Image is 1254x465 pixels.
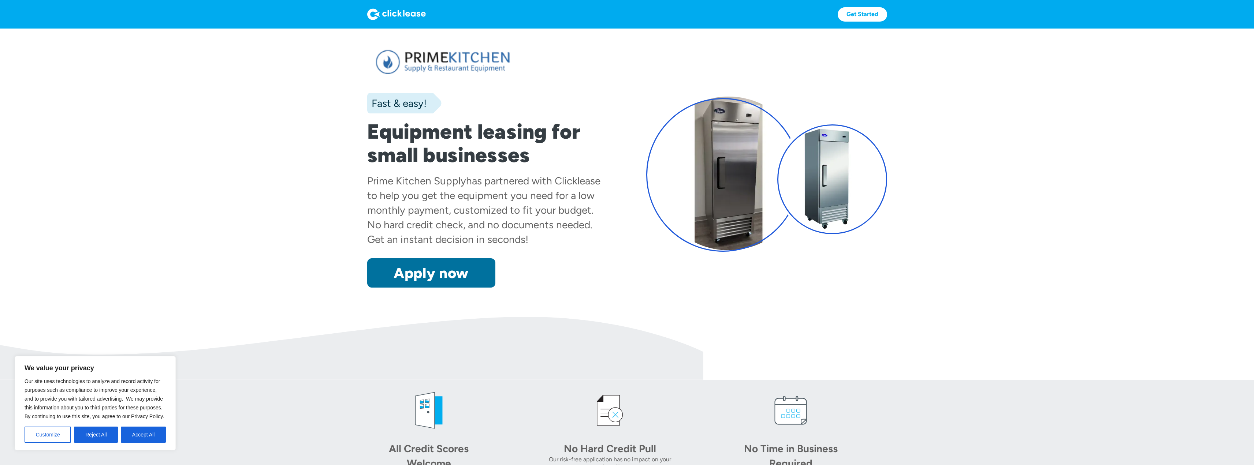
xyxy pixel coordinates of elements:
[25,427,71,443] button: Customize
[121,427,166,443] button: Accept All
[367,8,426,20] img: Logo
[367,120,608,167] h1: Equipment leasing for small businesses
[367,258,495,288] a: Apply now
[367,175,600,245] div: has partnered with Clicklease to help you get the equipment you need for a low monthly payment, c...
[15,356,176,450] div: We value your privacy
[559,441,661,456] div: No Hard Credit Pull
[25,378,164,419] span: Our site uses technologies to analyze and record activity for purposes such as compliance to impr...
[407,389,451,432] img: welcome icon
[74,427,118,443] button: Reject All
[838,7,887,22] a: Get Started
[367,96,427,110] div: Fast & easy!
[588,389,632,432] img: credit icon
[367,175,466,187] div: Prime Kitchen Supply
[769,389,813,432] img: calendar icon
[25,364,166,372] p: We value your privacy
